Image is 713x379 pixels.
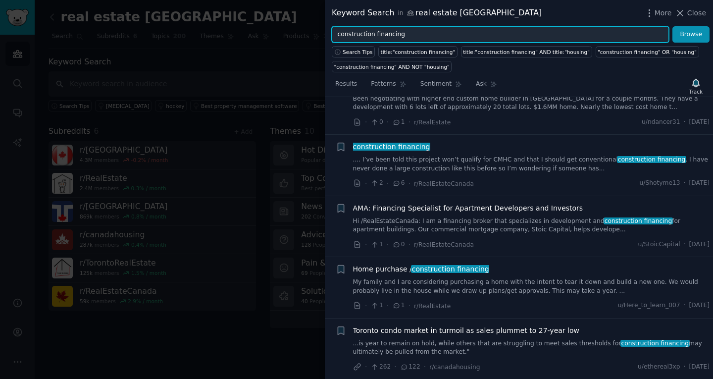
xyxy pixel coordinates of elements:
[642,118,680,127] span: u/ndancer31
[672,26,710,43] button: Browse
[371,80,396,89] span: Patterns
[332,26,669,43] input: Try a keyword related to your business
[392,118,405,127] span: 1
[463,49,590,55] div: title:"construction financing" AND title:"housing"
[343,49,373,55] span: Search Tips
[414,180,474,187] span: r/RealEstateCanada
[408,178,410,189] span: ·
[476,80,487,89] span: Ask
[408,117,410,127] span: ·
[400,363,420,372] span: 122
[365,239,367,250] span: ·
[638,363,680,372] span: u/ethereal3xp
[365,362,367,372] span: ·
[684,179,686,188] span: ·
[689,88,703,95] div: Track
[370,179,383,188] span: 2
[598,49,697,55] div: "construction financing" OR "housing"
[353,95,710,112] a: Been negotiating with higher end custom home builder in [GEOGRAPHIC_DATA] for a couple months. Th...
[461,46,592,57] a: title:"construction financing" AND title:"housing"
[684,118,686,127] span: ·
[353,203,583,214] a: AMA: Financing Specialist for Apartment Developers and Investors
[370,363,391,372] span: 262
[332,46,375,57] button: Search Tips
[392,179,405,188] span: 6
[689,301,710,310] span: [DATE]
[644,8,672,18] button: More
[414,303,451,310] span: r/RealEstate
[689,179,710,188] span: [DATE]
[689,240,710,249] span: [DATE]
[604,217,673,224] span: construction financing
[424,362,426,372] span: ·
[332,61,452,72] a: "construction financing" AND NOT "housing"
[414,119,451,126] span: r/RealEstate
[370,301,383,310] span: 1
[689,363,710,372] span: [DATE]
[367,76,409,97] a: Patterns
[408,301,410,311] span: ·
[387,301,389,311] span: ·
[378,46,458,57] a: title:"construction financing"
[655,8,672,18] span: More
[620,340,690,347] span: construction financing
[429,364,480,371] span: r/canadahousing
[472,76,501,97] a: Ask
[353,156,710,173] a: .... I’ve been told this project won’t qualify for CMHC and that I should get conventionalconstru...
[684,301,686,310] span: ·
[335,80,357,89] span: Results
[353,339,710,357] a: ...is year to remain on hold, while others that are struggling to meet sales thresholds forconstr...
[687,8,706,18] span: Close
[686,76,706,97] button: Track
[596,46,699,57] a: "construction financing" OR "housing"
[332,7,542,19] div: Keyword Search real estate [GEOGRAPHIC_DATA]
[398,9,403,18] span: in
[392,301,405,310] span: 1
[638,240,680,249] span: u/StoicCapital
[420,80,452,89] span: Sentiment
[684,240,686,249] span: ·
[353,325,579,336] a: Toronto condo market in turmoil as sales plummet to 27-year low
[387,117,389,127] span: ·
[332,76,360,97] a: Results
[392,240,405,249] span: 0
[618,301,680,310] span: u/Here_to_learn_007
[353,278,710,295] a: My family and I are considering purchasing a home with the intent to tear it down and build a new...
[684,363,686,372] span: ·
[353,217,710,234] a: Hi /RealEstateCanada: I am a financing broker that specializes in development andconstruction fin...
[353,264,489,274] a: Home purchase /construction financing
[617,156,686,163] span: construction financing
[365,178,367,189] span: ·
[381,49,456,55] div: title:"construction financing"
[387,239,389,250] span: ·
[365,301,367,311] span: ·
[408,239,410,250] span: ·
[414,241,474,248] span: r/RealEstateCanada
[353,142,430,152] a: construction financing
[387,178,389,189] span: ·
[394,362,396,372] span: ·
[675,8,706,18] button: Close
[370,240,383,249] span: 1
[370,118,383,127] span: 0
[352,143,431,151] span: construction financing
[353,264,489,274] span: Home purchase /
[640,179,680,188] span: u/Shotyme13
[334,63,450,70] div: "construction financing" AND NOT "housing"
[365,117,367,127] span: ·
[689,118,710,127] span: [DATE]
[417,76,465,97] a: Sentiment
[411,265,490,273] span: construction financing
